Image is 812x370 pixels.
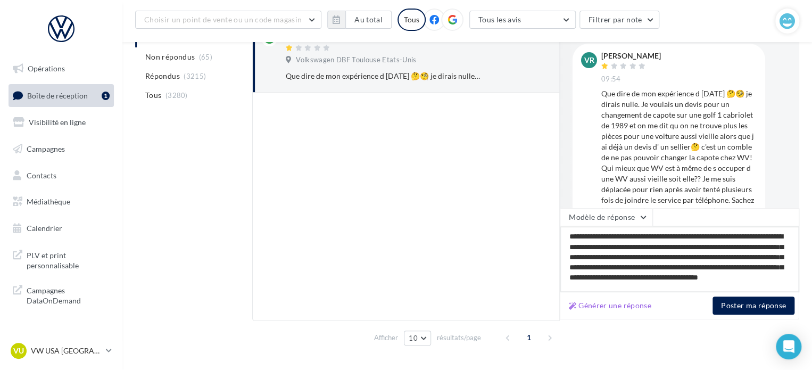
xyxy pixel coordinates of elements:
[29,118,86,127] span: Visibilité en ligne
[776,334,801,359] div: Open Intercom Messenger
[6,279,116,310] a: Campagnes DataOnDemand
[6,244,116,275] a: PLV et print personnalisable
[6,138,116,160] a: Campagnes
[6,111,116,134] a: Visibilité en ligne
[520,329,537,346] span: 1
[27,248,110,271] span: PLV et print personnalisable
[584,55,594,65] span: Vr
[184,72,206,80] span: (3215)
[9,341,114,361] a: VU VW USA [GEOGRAPHIC_DATA]
[437,333,481,343] span: résultats/page
[560,208,652,226] button: Modèle de réponse
[469,11,576,29] button: Tous les avis
[565,299,656,312] button: Générer une réponse
[327,11,392,29] button: Au total
[409,334,418,342] span: 10
[478,15,521,24] span: Tous les avis
[345,11,392,29] button: Au total
[579,11,660,29] button: Filtrer par note
[27,91,88,100] span: Boîte de réception
[27,197,70,206] span: Médiathèque
[286,71,481,81] div: Que dire de mon expérience d [DATE] 🤔🧐 je dirais nulle. Je voulais un devis pour un changement de...
[27,224,62,233] span: Calendrier
[6,191,116,213] a: Médiathèque
[27,170,56,179] span: Contacts
[6,165,116,187] a: Contacts
[712,297,794,315] button: Poster ma réponse
[601,88,757,259] div: Que dire de mon expérience d [DATE] 🤔🧐 je dirais nulle. Je voulais un devis pour un changement de...
[135,11,321,29] button: Choisir un point de vente ou un code magasin
[601,75,621,84] span: 09:54
[6,57,116,80] a: Opérations
[28,64,65,73] span: Opérations
[374,333,398,343] span: Afficher
[27,283,110,306] span: Campagnes DataOnDemand
[6,84,116,107] a: Boîte de réception1
[145,90,161,101] span: Tous
[199,53,212,61] span: (65)
[27,144,65,153] span: Campagnes
[165,91,188,100] span: (3280)
[145,71,180,81] span: Répondus
[6,217,116,240] a: Calendrier
[31,346,102,356] p: VW USA [GEOGRAPHIC_DATA]
[13,346,24,356] span: VU
[397,9,426,31] div: Tous
[144,15,302,24] span: Choisir un point de vente ou un code magasin
[404,331,431,346] button: 10
[102,92,110,100] div: 1
[296,55,416,65] span: Volkswagen DBF Toulouse Etats-Unis
[601,52,661,60] div: [PERSON_NAME]
[145,52,195,62] span: Non répondus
